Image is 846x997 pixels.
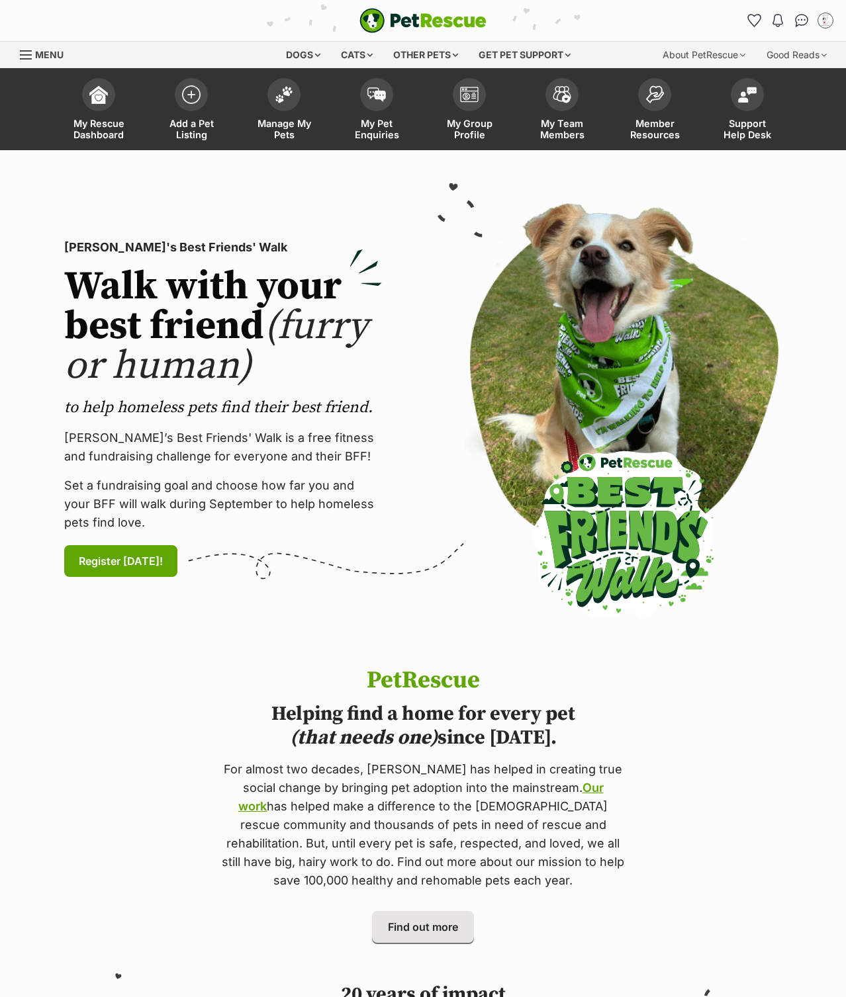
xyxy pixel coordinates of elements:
[290,725,438,750] i: (that needs one)
[743,10,765,31] a: Favourites
[219,668,627,694] h1: PetRescue
[653,42,755,68] div: About PetRescue
[69,118,128,140] span: My Rescue Dashboard
[182,85,201,104] img: add-pet-listing-icon-0afa8454b4691262ce3f59096e99ab1cd57d4a30225e0717b998d2c9b9846f56.svg
[819,14,832,27] img: Vicki Law profile pic
[64,238,382,257] p: [PERSON_NAME]'s Best Friends' Walk
[791,10,812,31] a: Conversations
[332,42,382,68] div: Cats
[64,545,177,577] a: Register [DATE]!
[277,42,330,68] div: Dogs
[64,476,382,532] p: Set a fundraising goal and choose how far you and your BFF will walk during September to help hom...
[64,302,368,391] span: (furry or human)
[384,42,467,68] div: Other pets
[440,118,499,140] span: My Group Profile
[738,87,757,103] img: help-desk-icon-fdf02630f3aa405de69fd3d07c3f3aa587a6932b1a1747fa1d2bba05be0121f9.svg
[162,118,221,140] span: Add a Pet Listing
[330,71,423,150] a: My Pet Enquiries
[460,87,479,103] img: group-profile-icon-3fa3cf56718a62981997c0bc7e787c4b2cf8bcc04b72c1350f741eb67cf2f40e.svg
[608,71,701,150] a: Member Resources
[79,553,163,569] span: Register [DATE]!
[701,71,794,150] a: Support Help Desk
[275,86,293,103] img: manage-my-pets-icon-02211641906a0b7f246fdf0571729dbe1e7629f14944591b6c1af311fb30b64b.svg
[64,429,382,466] p: [PERSON_NAME]’s Best Friends' Walk is a free fitness and fundraising challenge for everyone and t...
[145,71,238,150] a: Add a Pet Listing
[347,118,406,140] span: My Pet Enquiries
[35,49,64,60] span: Menu
[20,42,73,65] a: Menu
[238,71,330,150] a: Manage My Pets
[743,10,836,31] ul: Account quick links
[219,702,627,750] h2: Helping find a home for every pet since [DATE].
[52,71,145,150] a: My Rescue Dashboard
[423,71,516,150] a: My Group Profile
[388,919,458,935] span: Find out more
[89,85,108,104] img: dashboard-icon-eb2f2d2d3e046f16d808141f083e7271f6b2e854fb5c12c21221c1fb7104beca.svg
[367,87,386,102] img: pet-enquiries-icon-7e3ad2cf08bfb03b45e93fb7055b45f3efa6380592205ae92323e6603595dc1f.svg
[718,118,777,140] span: Support Help Desk
[757,42,836,68] div: Good Reads
[254,118,314,140] span: Manage My Pets
[359,8,487,33] img: logo-e224e6f780fb5917bec1dbf3a21bbac754714ae5b6737aabdf751b685950b380.svg
[773,14,783,27] img: notifications-46538b983faf8c2785f20acdc204bb7945ddae34d4c08c2a6579f10ce5e182be.svg
[553,86,571,103] img: team-members-icon-5396bd8760b3fe7c0b43da4ab00e1e3bb1a5d9ba89233759b79545d2d3fc5d0d.svg
[372,911,474,943] a: Find out more
[64,267,382,386] h2: Walk with your best friend
[516,71,608,150] a: My Team Members
[219,760,627,890] p: For almost two decades, [PERSON_NAME] has helped in creating true social change by bringing pet a...
[815,10,836,31] button: My account
[645,85,664,103] img: member-resources-icon-8e73f808a243e03378d46382f2149f9095a855e16c252ad45f914b54edf8863c.svg
[625,118,684,140] span: Member Resources
[767,10,788,31] button: Notifications
[359,8,487,33] a: PetRescue
[64,397,382,418] p: to help homeless pets find their best friend.
[795,14,809,27] img: chat-41dd97257d64d25036548639549fe6c8038ab92f7586957e7f3b1b290dea8141.svg
[469,42,580,68] div: Get pet support
[532,118,592,140] span: My Team Members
